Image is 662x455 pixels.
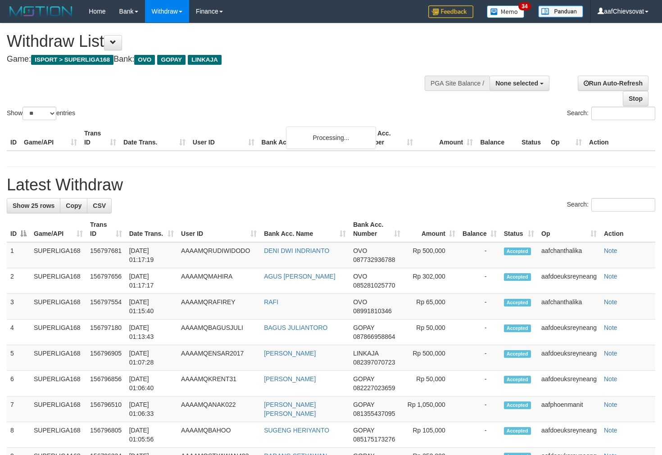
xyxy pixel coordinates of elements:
[87,198,112,213] a: CSV
[31,55,113,65] span: ISPORT > SUPERLIGA168
[126,371,177,396] td: [DATE] 01:06:40
[177,422,260,448] td: AAAAMQBAHOO
[86,268,126,294] td: 156797656
[459,320,500,345] td: -
[404,242,459,268] td: Rp 500,000
[7,216,30,242] th: ID: activate to sort column descending
[404,294,459,320] td: Rp 65,000
[404,320,459,345] td: Rp 50,000
[7,422,30,448] td: 8
[404,268,459,294] td: Rp 302,000
[353,273,367,280] span: OVO
[126,345,177,371] td: [DATE] 01:07:28
[7,268,30,294] td: 2
[7,371,30,396] td: 6
[264,324,327,331] a: BAGUS JULIANTORO
[7,320,30,345] td: 4
[428,5,473,18] img: Feedback.jpg
[567,198,655,212] label: Search:
[264,247,329,254] a: DENI DWI INDRIANTO
[353,401,374,408] span: GOPAY
[264,298,278,306] a: RAFI
[126,320,177,345] td: [DATE] 01:13:43
[86,320,126,345] td: 156797180
[538,294,600,320] td: aafchanthalika
[504,350,531,358] span: Accepted
[66,202,82,209] span: Copy
[604,324,617,331] a: Note
[459,371,500,396] td: -
[30,216,86,242] th: Game/API: activate to sort column ascending
[353,282,395,289] span: Copy 085281025770 to clipboard
[353,247,367,254] span: OVO
[604,298,617,306] a: Note
[538,345,600,371] td: aafdoeuksreyneang
[134,55,155,65] span: OVO
[538,268,600,294] td: aafdoeuksreyneang
[591,107,655,120] input: Search:
[7,5,75,18] img: MOTION_logo.png
[126,396,177,422] td: [DATE] 01:06:33
[504,427,531,435] span: Accepted
[538,371,600,396] td: aafdoeuksreyneang
[177,396,260,422] td: AAAAMQANAK022
[86,345,126,371] td: 156796905
[404,371,459,396] td: Rp 50,000
[504,401,531,409] span: Accepted
[30,396,86,422] td: SUPERLIGA168
[7,107,75,120] label: Show entries
[353,256,395,263] span: Copy 087732936788 to clipboard
[495,80,538,87] span: None selected
[353,307,392,315] span: Copy 08991810346 to clipboard
[604,375,617,383] a: Note
[126,268,177,294] td: [DATE] 01:17:17
[547,125,585,151] th: Op
[126,294,177,320] td: [DATE] 01:15:40
[459,294,500,320] td: -
[264,350,316,357] a: [PERSON_NAME]
[425,76,490,91] div: PGA Site Balance /
[585,125,655,151] th: Action
[476,125,518,151] th: Balance
[404,396,459,422] td: Rp 1,050,000
[7,294,30,320] td: 3
[264,427,329,434] a: SUGENG HERIYANTO
[538,422,600,448] td: aafdoeuksreyneang
[81,125,120,151] th: Trans ID
[86,294,126,320] td: 156797554
[264,401,316,417] a: [PERSON_NAME] [PERSON_NAME]
[567,107,655,120] label: Search:
[604,273,617,280] a: Note
[177,242,260,268] td: AAAAMQRUDIWIDODO
[459,216,500,242] th: Balance: activate to sort column ascending
[353,359,395,366] span: Copy 082397070723 to clipboard
[591,198,655,212] input: Search:
[260,216,349,242] th: Bank Acc. Name: activate to sort column ascending
[490,76,549,91] button: None selected
[349,216,404,242] th: Bank Acc. Number: activate to sort column ascending
[20,125,81,151] th: Game/API
[404,216,459,242] th: Amount: activate to sort column ascending
[404,422,459,448] td: Rp 105,000
[30,345,86,371] td: SUPERLIGA168
[604,427,617,434] a: Note
[353,384,395,392] span: Copy 082227023659 to clipboard
[600,216,655,242] th: Action
[353,375,374,383] span: GOPAY
[459,422,500,448] td: -
[578,76,648,91] a: Run Auto-Refresh
[504,248,531,255] span: Accepted
[538,320,600,345] td: aafdoeuksreyneang
[177,320,260,345] td: AAAAMQBAGUSJULI
[30,242,86,268] td: SUPERLIGA168
[538,396,600,422] td: aafphoenmanit
[177,294,260,320] td: AAAAMQRAFIREY
[188,55,222,65] span: LINKAJA
[538,5,583,18] img: panduan.png
[404,345,459,371] td: Rp 500,000
[177,216,260,242] th: User ID: activate to sort column ascending
[30,422,86,448] td: SUPERLIGA168
[258,125,357,151] th: Bank Acc. Name
[177,371,260,396] td: AAAAMQKRENT31
[157,55,186,65] span: GOPAY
